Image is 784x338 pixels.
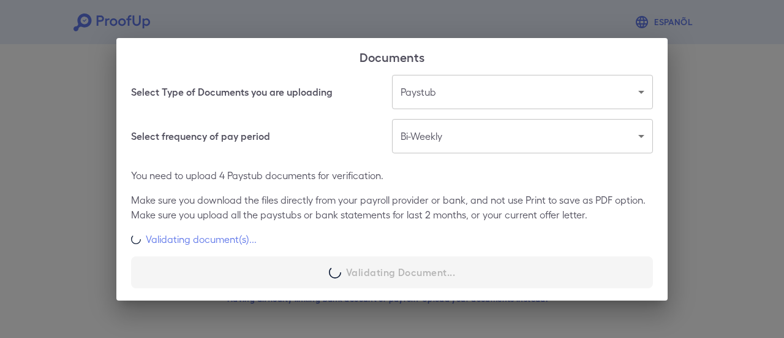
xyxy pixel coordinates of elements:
[392,75,653,109] div: Paystub
[131,193,653,222] p: Make sure you download the files directly from your payroll provider or bank, and not use Print t...
[392,119,653,153] div: Bi-Weekly
[146,232,257,247] p: Validating document(s)...
[116,38,668,75] h2: Documents
[131,168,653,183] p: You need to upload 4 Paystub documents for verification.
[131,129,270,144] h6: Select frequency of pay period
[131,85,333,99] h6: Select Type of Documents you are uploading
